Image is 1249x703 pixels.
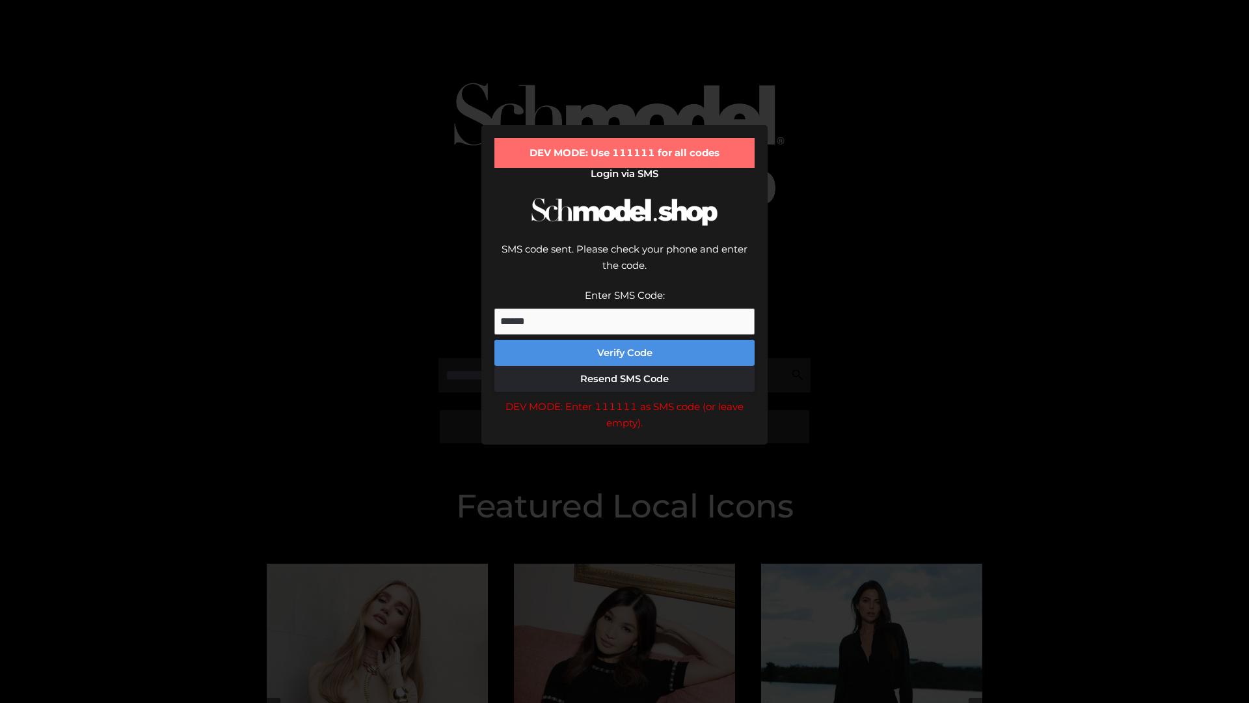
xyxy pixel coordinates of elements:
h2: Login via SMS [494,168,755,180]
div: DEV MODE: Use 111111 for all codes [494,138,755,168]
img: Schmodel Logo [527,186,722,238]
button: Verify Code [494,340,755,366]
div: DEV MODE: Enter 111111 as SMS code (or leave empty). [494,398,755,432]
button: Resend SMS Code [494,366,755,392]
div: SMS code sent. Please check your phone and enter the code. [494,241,755,287]
label: Enter SMS Code: [585,289,665,301]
